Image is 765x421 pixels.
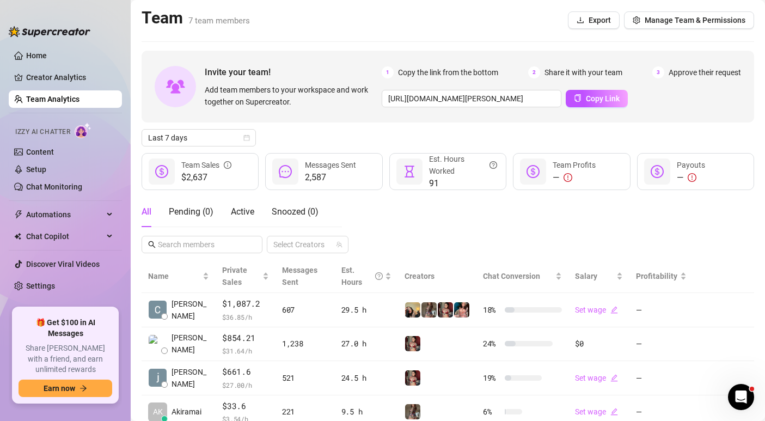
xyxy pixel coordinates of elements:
span: 19 % [483,372,500,384]
span: Automations [26,206,103,223]
a: Content [26,148,54,156]
span: Export [589,16,611,25]
span: 6 % [483,406,500,418]
button: Earn nowarrow-right [19,380,112,397]
span: info-circle [224,159,231,171]
th: Creators [398,260,476,293]
span: 18 % [483,304,500,316]
img: Akiramai [421,302,437,318]
span: edit [610,408,618,416]
span: [PERSON_NAME] [172,332,209,356]
a: Discover Viral Videos [26,260,100,269]
span: Izzy AI Chatter [15,127,70,137]
span: Share it with your team [544,66,622,78]
span: Messages Sent [305,161,356,169]
img: Akiramai [405,404,420,419]
span: Private Sales [222,266,247,286]
a: Team Analytics [26,95,79,103]
button: Copy Link [566,90,628,107]
span: $854.21 [222,332,269,345]
a: Set wageedit [575,407,618,416]
h2: Team [142,8,250,28]
span: $2,637 [181,171,231,184]
a: Creator Analytics [26,69,113,86]
span: Name [148,270,200,282]
span: Copy the link from the bottom [398,66,498,78]
span: Payouts [677,161,705,169]
span: $ 36.85 /h [222,312,269,322]
div: Team Sales [181,159,231,171]
iframe: Intercom live chat [728,384,754,410]
span: team [336,241,342,248]
span: Add team members to your workspace and work together on Supercreator. [205,84,377,108]
span: exclamation-circle [564,173,572,182]
a: Chat Monitoring [26,182,82,191]
span: setting [633,16,640,24]
img: Demi [405,336,420,351]
div: 27.0 h [341,338,391,350]
span: 2 [528,66,540,78]
span: [PERSON_NAME] [172,298,209,322]
span: search [148,241,156,248]
span: 1 [382,66,394,78]
span: $ 31.64 /h [222,345,269,356]
span: Profitability [636,272,677,280]
span: Team Profits [553,161,596,169]
span: thunderbolt [14,210,23,219]
span: $ 27.00 /h [222,380,269,391]
span: calendar [243,135,250,141]
div: — [677,171,705,184]
div: 1,238 [282,338,328,350]
div: 521 [282,372,328,384]
span: Chat Conversion [483,272,540,280]
img: Demi [405,370,420,386]
button: Manage Team & Permissions [624,11,754,29]
td: — [629,327,693,362]
span: copy [574,94,582,102]
span: dollar-circle [155,165,168,178]
span: Approve their request [669,66,741,78]
img: jessy mina [149,369,167,387]
img: Catherine Eliza… [149,301,167,319]
div: Est. Hours Worked [429,153,497,177]
span: Copy Link [586,94,620,103]
span: $33.6 [222,400,269,413]
a: Set wageedit [575,306,618,314]
span: edit [610,306,618,314]
img: Demi [438,302,453,318]
span: Messages Sent [282,266,317,286]
td: — [629,293,693,327]
span: exclamation-circle [688,173,696,182]
div: 24.5 h [341,372,391,384]
span: edit [610,374,618,382]
span: dollar-circle [651,165,664,178]
div: 607 [282,304,328,316]
td: — [629,361,693,395]
img: Mistress [405,302,420,318]
span: Akiramai [172,406,201,418]
span: $1,087.2 [222,297,269,310]
span: $661.6 [222,365,269,379]
span: Manage Team & Permissions [645,16,745,25]
img: logo-BBDzfeDw.svg [9,26,90,37]
span: arrow-right [79,385,87,392]
div: 221 [282,406,328,418]
a: Settings [26,282,55,290]
span: [PERSON_NAME] [172,366,209,390]
div: $0 [575,338,623,350]
span: Snoozed ( 0 ) [272,206,319,217]
span: Active [231,206,254,217]
span: question-circle [489,153,497,177]
th: Name [142,260,216,293]
button: Export [568,11,620,29]
span: AK [153,406,163,418]
span: 7 team members [188,16,250,26]
span: 🎁 Get $100 in AI Messages [19,318,112,339]
span: Chat Copilot [26,228,103,245]
div: — [553,171,596,184]
img: Leanna Rose [149,335,167,353]
span: hourglass [403,165,416,178]
span: 24 % [483,338,500,350]
div: All [142,205,151,218]
span: dollar-circle [527,165,540,178]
